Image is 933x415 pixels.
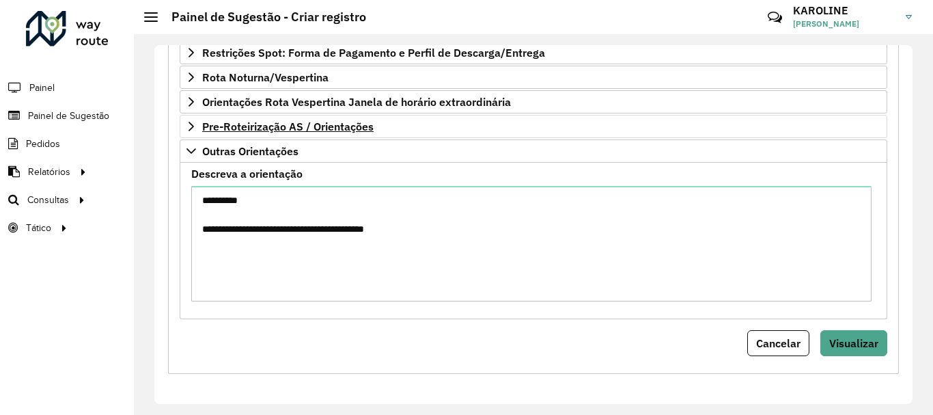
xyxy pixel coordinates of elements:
[28,165,70,179] span: Relatórios
[180,66,887,89] a: Rota Noturna/Vespertina
[191,165,303,182] label: Descreva a orientação
[180,139,887,163] a: Outras Orientações
[760,3,790,32] a: Contato Rápido
[202,121,374,132] span: Pre-Roteirização AS / Orientações
[158,10,366,25] h2: Painel de Sugestão - Criar registro
[829,336,878,350] span: Visualizar
[202,47,545,58] span: Restrições Spot: Forma de Pagamento e Perfil de Descarga/Entrega
[793,4,895,17] h3: KAROLINE
[202,96,511,107] span: Orientações Rota Vespertina Janela de horário extraordinária
[820,330,887,356] button: Visualizar
[26,137,60,151] span: Pedidos
[26,221,51,235] span: Tático
[202,72,329,83] span: Rota Noturna/Vespertina
[180,41,887,64] a: Restrições Spot: Forma de Pagamento e Perfil de Descarga/Entrega
[747,330,809,356] button: Cancelar
[180,115,887,138] a: Pre-Roteirização AS / Orientações
[29,81,55,95] span: Painel
[756,336,800,350] span: Cancelar
[793,18,895,30] span: [PERSON_NAME]
[27,193,69,207] span: Consultas
[28,109,109,123] span: Painel de Sugestão
[202,146,298,157] span: Outras Orientações
[180,163,887,319] div: Outras Orientações
[180,90,887,113] a: Orientações Rota Vespertina Janela de horário extraordinária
